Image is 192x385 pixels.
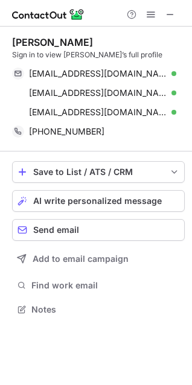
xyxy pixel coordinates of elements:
span: [PHONE_NUMBER] [29,126,104,137]
span: Send email [33,225,79,235]
button: AI write personalized message [12,190,185,212]
div: [PERSON_NAME] [12,36,93,48]
img: ContactOut v5.3.10 [12,7,85,22]
span: [EMAIL_ADDRESS][DOMAIN_NAME] [29,107,167,118]
button: Find work email [12,277,185,294]
span: Add to email campaign [33,254,129,264]
span: AI write personalized message [33,196,162,206]
div: Save to List / ATS / CRM [33,167,164,177]
button: Notes [12,301,185,318]
span: Notes [31,304,180,315]
span: [EMAIL_ADDRESS][DOMAIN_NAME] [29,68,167,79]
button: save-profile-one-click [12,161,185,183]
span: Find work email [31,280,180,291]
button: Add to email campaign [12,248,185,270]
button: Send email [12,219,185,241]
span: [EMAIL_ADDRESS][DOMAIN_NAME] [29,87,167,98]
div: Sign in to view [PERSON_NAME]’s full profile [12,49,185,60]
